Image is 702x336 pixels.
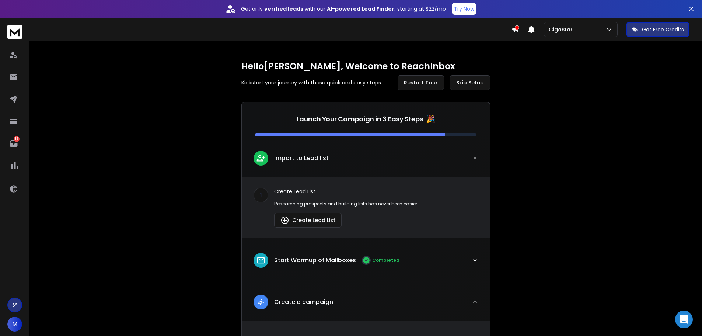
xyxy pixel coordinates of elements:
button: M [7,317,22,332]
p: Create a campaign [274,298,333,306]
img: lead [256,153,266,163]
p: 36 [14,136,20,142]
button: leadCreate a campaign [242,289,490,321]
button: Restart Tour [398,75,444,90]
button: leadImport to Lead list [242,145,490,177]
p: Try Now [454,5,474,13]
p: Kickstart your journey with these quick and easy steps [241,79,381,86]
img: logo [7,25,22,39]
p: Start Warmup of Mailboxes [274,256,356,265]
p: Import to Lead list [274,154,329,163]
p: GigaStar [549,26,576,33]
a: 36 [6,136,21,151]
div: leadImport to Lead list [242,177,490,238]
button: Skip Setup [450,75,490,90]
h1: Hello [PERSON_NAME] , Welcome to ReachInbox [241,60,490,72]
button: Try Now [452,3,476,15]
button: Create Lead List [274,213,342,228]
img: lead [256,297,266,306]
span: 🎉 [426,114,435,124]
p: Create Lead List [274,188,478,195]
button: Get Free Credits [626,22,689,37]
button: leadStart Warmup of MailboxesCompleted [242,247,490,280]
span: Skip Setup [456,79,484,86]
div: Open Intercom Messenger [675,311,693,328]
p: Get Free Credits [642,26,684,33]
p: Researching prospects and building lists has never been easier. [274,201,478,207]
img: lead [280,216,289,225]
strong: AI-powered Lead Finder, [327,5,396,13]
strong: verified leads [264,5,303,13]
div: 1 [254,188,268,202]
p: Get only with our starting at $22/mo [241,5,446,13]
p: Completed [372,257,399,263]
img: lead [256,256,266,265]
p: Launch Your Campaign in 3 Easy Steps [297,114,423,124]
